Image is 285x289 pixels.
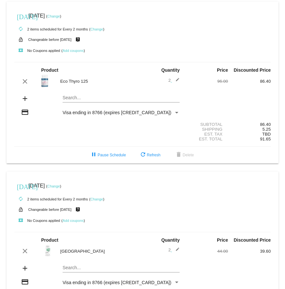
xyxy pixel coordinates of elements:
[161,237,180,243] strong: Quantity
[228,249,271,254] div: 39.60
[21,247,29,255] mat-icon: clear
[170,149,199,161] button: Delete
[28,208,72,211] small: Changeable before [DATE]
[139,153,160,157] span: Refresh
[21,108,29,116] mat-icon: credit_card
[161,67,180,73] strong: Quantity
[89,197,104,201] small: ( )
[17,205,25,214] mat-icon: lock_open
[172,247,180,255] mat-icon: edit
[63,280,180,285] mat-select: Payment Method
[14,27,88,31] small: 2 items scheduled for Every 2 months
[21,264,29,272] mat-icon: add
[217,237,228,243] strong: Price
[262,132,271,137] span: TBD
[17,217,25,224] mat-icon: local_play
[47,184,60,188] a: Change
[47,14,60,18] a: Change
[41,74,48,87] img: Eco-Thyro-125-Label-1.jpg
[262,127,271,132] span: 5.25
[63,110,171,115] span: Visa ending in 8766 (expires [CREDIT_CARD_DATA])
[185,249,228,254] div: 44.00
[46,184,61,188] small: ( )
[185,127,228,132] div: Shipping
[168,78,180,83] span: 2
[90,151,98,159] mat-icon: pause
[175,151,183,159] mat-icon: delete
[14,49,60,53] small: No Coupons applied
[17,25,25,33] mat-icon: autorenew
[90,197,103,201] a: Change
[85,149,131,161] button: Pause Schedule
[63,219,84,223] a: Add coupons
[185,122,228,127] div: Subtotal
[234,237,271,243] strong: Discounted Price
[28,38,72,42] small: Changeable before [DATE]
[172,78,180,85] mat-icon: edit
[21,78,29,85] mat-icon: clear
[134,149,166,161] button: Refresh
[17,47,25,54] mat-icon: local_play
[63,110,180,115] mat-select: Payment Method
[17,182,25,190] mat-icon: [DATE]
[90,153,126,157] span: Pause Schedule
[57,249,143,254] div: [GEOGRAPHIC_DATA]
[185,132,228,137] div: Est. Tax
[41,67,58,73] strong: Product
[168,247,180,252] span: 2
[14,219,60,223] small: No Coupons applied
[74,205,82,214] mat-icon: live_help
[57,79,143,84] div: Eco Thyro 125
[185,137,228,141] div: Est. Total
[61,219,85,223] small: ( )
[63,280,171,285] span: Visa ending in 8766 (expires [CREDIT_CARD_DATA])
[90,27,103,31] a: Change
[63,265,180,271] input: Search...
[46,14,61,18] small: ( )
[228,79,271,84] div: 86.40
[185,79,228,84] div: 96.00
[139,151,147,159] mat-icon: refresh
[41,244,54,257] img: Rhodiola-label.png
[17,35,25,44] mat-icon: lock_open
[217,67,228,73] strong: Price
[234,67,271,73] strong: Discounted Price
[21,95,29,102] mat-icon: add
[14,197,88,201] small: 2 items scheduled for Every 2 months
[61,49,85,53] small: ( )
[260,137,271,141] span: 91.65
[74,35,82,44] mat-icon: live_help
[63,95,180,101] input: Search...
[63,49,84,53] a: Add coupons
[17,195,25,203] mat-icon: autorenew
[89,27,104,31] small: ( )
[21,278,29,286] mat-icon: credit_card
[175,153,194,157] span: Delete
[17,12,25,20] mat-icon: [DATE]
[228,122,271,127] div: 86.40
[41,237,58,243] strong: Product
